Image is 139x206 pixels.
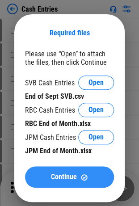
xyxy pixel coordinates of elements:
[25,79,75,87] div: SVB Cash Entries
[88,79,104,86] span: Open
[25,166,114,188] button: ContinueContinue
[88,134,104,141] span: Open
[25,119,114,128] div: RBC End of Month.xlsx
[78,130,114,144] button: Open
[25,147,114,155] div: JPM End of Month.xlsx
[78,76,114,90] button: Open
[25,106,75,114] div: RBC Cash Entries
[25,133,76,142] div: JPM Cash Entries
[25,92,114,101] div: End of Sept SVB.csv
[25,29,114,37] div: Required files
[88,106,104,114] span: Open
[25,50,114,67] div: Please use “Open” to attach the files, then click Continue
[78,103,114,117] button: Open
[80,173,88,181] img: Continue
[51,173,77,181] span: Continue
